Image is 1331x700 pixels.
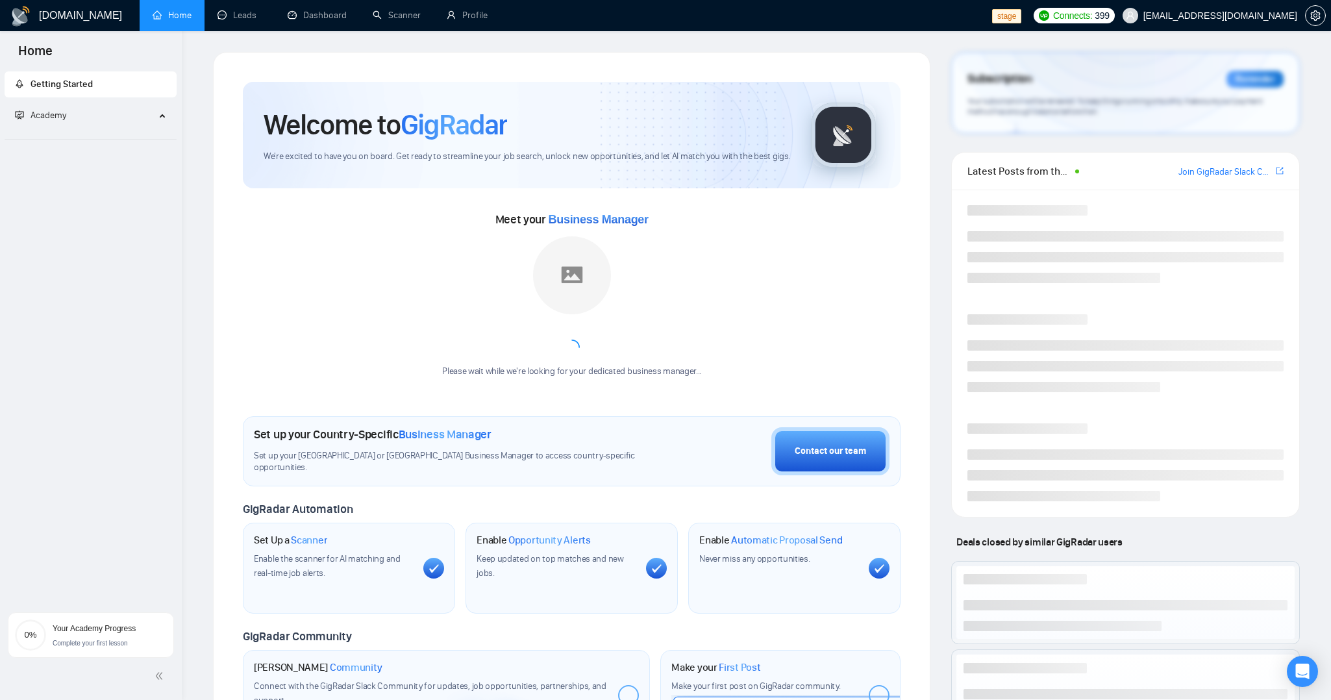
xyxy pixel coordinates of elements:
[811,103,876,168] img: gigradar-logo.png
[533,236,611,314] img: placeholder.png
[243,502,353,516] span: GigRadar Automation
[1305,10,1326,21] a: setting
[671,661,760,674] h1: Make your
[477,553,624,579] span: Keep updated on top matches and new jobs.
[254,534,327,547] h1: Set Up a
[15,110,24,119] span: fund-projection-screen
[264,107,507,142] h1: Welcome to
[564,340,580,355] span: loading
[254,427,491,442] h1: Set up your Country-Specific
[1305,5,1326,26] button: setting
[719,661,760,674] span: First Post
[5,71,177,97] li: Getting Started
[1287,656,1318,687] div: Open Intercom Messenger
[699,553,810,564] span: Never miss any opportunities.
[254,553,401,579] span: Enable the scanner for AI matching and real-time job alerts.
[951,531,1127,553] span: Deals closed by similar GigRadar users
[373,10,421,21] a: searchScanner
[10,6,31,27] img: logo
[731,534,842,547] span: Automatic Proposal Send
[1276,165,1284,177] a: export
[549,213,649,226] span: Business Manager
[795,444,866,458] div: Contact our team
[699,534,842,547] h1: Enable
[254,450,636,475] span: Set up your [GEOGRAPHIC_DATA] or [GEOGRAPHIC_DATA] Business Manager to access country-specific op...
[447,10,488,21] a: userProfile
[5,134,177,142] li: Academy Homepage
[288,10,347,21] a: dashboardDashboard
[1178,165,1273,179] a: Join GigRadar Slack Community
[155,669,168,682] span: double-left
[495,212,649,227] span: Meet your
[508,534,591,547] span: Opportunity Alerts
[53,624,136,633] span: Your Academy Progress
[330,661,382,674] span: Community
[477,534,591,547] h1: Enable
[15,79,24,88] span: rocket
[15,631,46,639] span: 0%
[153,10,192,21] a: homeHome
[243,629,352,644] span: GigRadar Community
[1276,166,1284,176] span: export
[31,79,93,90] span: Getting Started
[291,534,327,547] span: Scanner
[1306,10,1325,21] span: setting
[1095,8,1109,23] span: 399
[218,10,262,21] a: messageLeads
[1126,11,1135,20] span: user
[967,68,1032,90] span: Subscription
[671,681,840,692] span: Make your first post on GigRadar community.
[8,42,63,69] span: Home
[401,107,507,142] span: GigRadar
[992,9,1021,23] span: stage
[771,427,889,475] button: Contact our team
[31,110,66,121] span: Academy
[1053,8,1092,23] span: Connects:
[967,96,1262,117] span: Your subscription will be renewed. To keep things running smoothly, make sure your payment method...
[434,366,709,378] div: Please wait while we're looking for your dedicated business manager...
[967,163,1071,179] span: Latest Posts from the GigRadar Community
[1226,71,1284,88] div: Reminder
[15,110,66,121] span: Academy
[399,427,491,442] span: Business Manager
[254,661,382,674] h1: [PERSON_NAME]
[53,640,128,647] span: Complete your first lesson
[1039,10,1049,21] img: upwork-logo.png
[264,151,790,163] span: We're excited to have you on board. Get ready to streamline your job search, unlock new opportuni...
